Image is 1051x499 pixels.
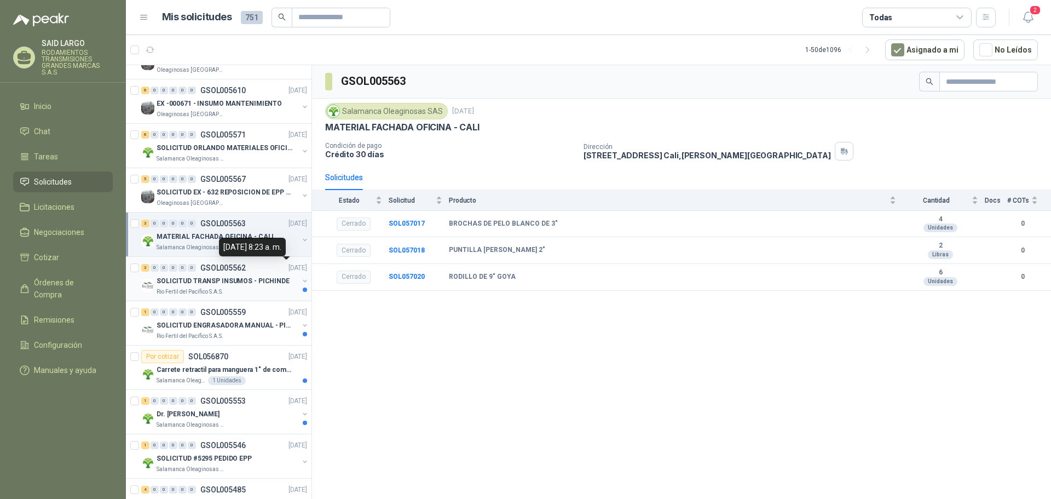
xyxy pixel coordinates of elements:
[325,103,448,119] div: Salamanca Oleaginosas SAS
[288,219,307,229] p: [DATE]
[141,175,149,183] div: 5
[141,397,149,405] div: 1
[13,272,113,305] a: Órdenes de Compra
[141,264,149,272] div: 3
[923,223,957,232] div: Unidades
[200,264,246,272] p: GSOL005562
[151,308,159,316] div: 0
[188,131,196,139] div: 0
[141,456,154,469] img: Company Logo
[34,151,58,163] span: Tareas
[126,346,311,390] a: Por cotizarSOL056870[DATE] Company LogoCarrete retractil para manguera 1" de combustibleSalamanca...
[449,190,903,210] th: Producto
[13,360,113,381] a: Manuales y ayuda
[169,308,177,316] div: 0
[157,243,226,252] p: Salamanca Oleaginosas SAS
[178,397,187,405] div: 0
[141,368,154,381] img: Company Logo
[178,308,187,316] div: 0
[157,110,226,119] p: Oleaginosas [GEOGRAPHIC_DATA][PERSON_NAME]
[157,199,226,208] p: Oleaginosas [GEOGRAPHIC_DATA][PERSON_NAME]
[288,485,307,495] p: [DATE]
[288,130,307,140] p: [DATE]
[327,105,339,117] img: Company Logo
[34,314,74,326] span: Remisiones
[188,264,196,272] div: 0
[141,394,309,429] a: 1 0 0 0 0 0 GSOL005553[DATE] Company LogoDr. [PERSON_NAME]Salamanca Oleaginosas SAS
[169,175,177,183] div: 0
[34,125,50,137] span: Chat
[1007,197,1029,204] span: # COTs
[1018,8,1038,27] button: 2
[34,226,84,238] span: Negociaciones
[288,440,307,451] p: [DATE]
[141,217,309,252] a: 3 0 0 0 0 0 GSOL005563[DATE] Company LogoMATERIAL FACHADA OFICINA - CALISalamanca Oleaginosas SAS
[337,244,371,257] div: Cerrado
[141,131,149,139] div: 6
[13,247,113,268] a: Cotizar
[157,320,293,331] p: SOLICITUD ENGRASADORA MANUAL - PICHINDE
[325,171,363,183] div: Solicitudes
[141,220,149,227] div: 3
[160,441,168,449] div: 0
[13,121,113,142] a: Chat
[200,220,246,227] p: GSOL005563
[449,246,545,255] b: PUNTILLA [PERSON_NAME] 2"
[157,421,226,429] p: Salamanca Oleaginosas SAS
[141,146,154,159] img: Company Logo
[13,13,69,26] img: Logo peakr
[141,128,309,163] a: 6 0 0 0 0 0 GSOL005571[DATE] Company LogoSOLICITUD ORLANDO MATERIALES OFICINA - CALISalamanca Ole...
[985,190,1007,210] th: Docs
[452,106,474,117] p: [DATE]
[389,220,425,227] a: SOL057017
[903,190,985,210] th: Cantidad
[188,175,196,183] div: 0
[157,465,226,474] p: Salamanca Oleaginosas SAS
[141,441,149,449] div: 1
[151,131,159,139] div: 0
[169,441,177,449] div: 0
[178,486,187,494] div: 0
[157,99,282,109] p: EX -000671 - INSUMO MANTENIMIENTO
[188,353,228,360] p: SOL056870
[13,309,113,330] a: Remisiones
[157,454,252,464] p: SOLICITUD #5295 PEDIDO EPP
[1029,5,1041,15] span: 2
[325,150,575,159] p: Crédito 30 días
[389,246,425,254] a: SOL057018
[160,264,168,272] div: 0
[288,174,307,185] p: [DATE]
[188,220,196,227] div: 0
[389,273,425,280] b: SOL057020
[389,190,449,210] th: Solicitud
[157,409,220,420] p: Dr. [PERSON_NAME]
[928,250,953,259] div: Libras
[141,173,309,208] a: 5 0 0 0 0 0 GSOL005567[DATE] Company LogoSOLICITUD EX - 632 REPOSICION DE EPP #2Oleaginosas [GEOG...
[188,397,196,405] div: 0
[160,397,168,405] div: 0
[141,84,309,119] a: 6 0 0 0 0 0 GSOL005610[DATE] Company LogoEX -000671 - INSUMO MANTENIMIENTOOleaginosas [GEOGRAPHIC...
[169,131,177,139] div: 0
[151,397,159,405] div: 0
[157,365,293,375] p: Carrete retractil para manguera 1" de combustible
[42,39,113,47] p: SAID LARGO
[288,396,307,406] p: [DATE]
[178,87,187,94] div: 0
[151,175,159,183] div: 0
[312,190,389,210] th: Estado
[169,87,177,94] div: 0
[160,486,168,494] div: 0
[903,242,978,250] b: 2
[141,350,184,363] div: Por cotizar
[1007,245,1038,256] b: 0
[923,277,957,286] div: Unidades
[169,264,177,272] div: 0
[178,220,187,227] div: 0
[141,87,149,94] div: 6
[178,264,187,272] div: 0
[34,100,51,112] span: Inicio
[157,288,223,296] p: Rio Fertil del Pacífico S.A.S.
[926,78,933,85] span: search
[151,87,159,94] div: 0
[34,251,59,263] span: Cotizar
